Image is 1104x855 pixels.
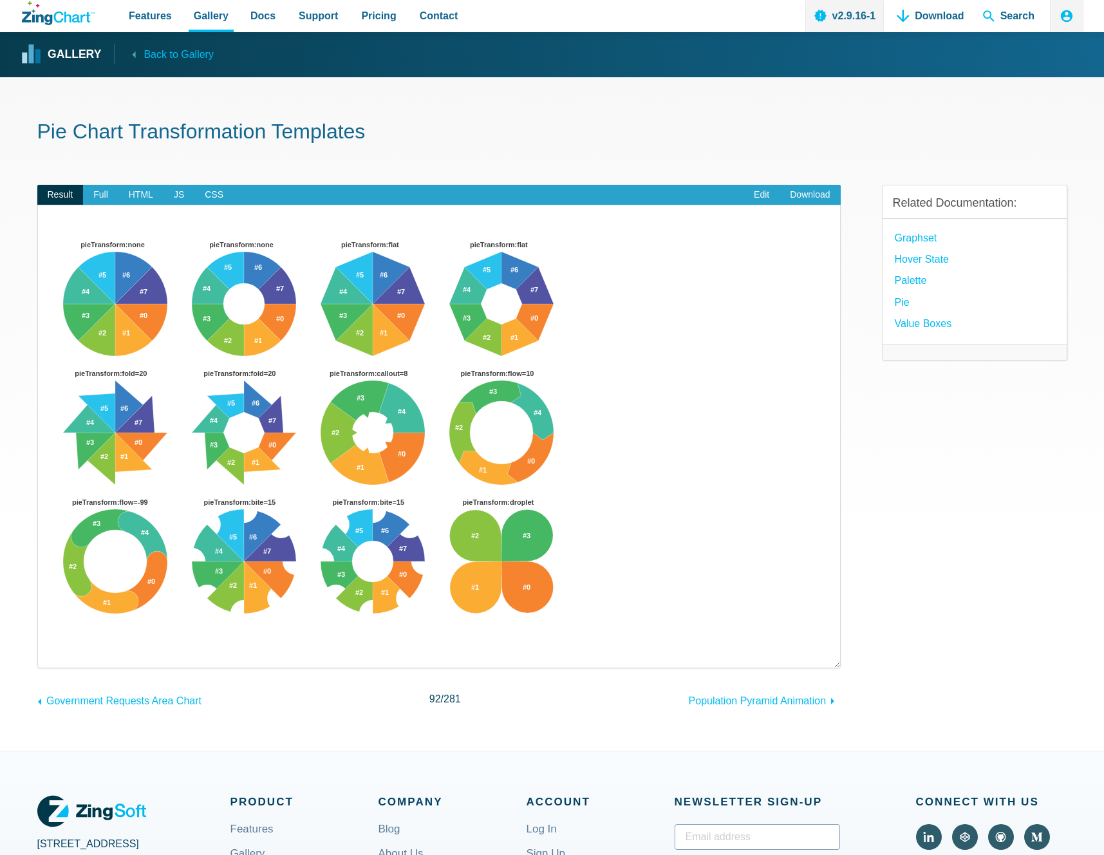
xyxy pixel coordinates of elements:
a: Features [230,824,274,855]
span: Gallery [194,7,229,24]
span: Docs [250,7,276,24]
a: Pie [895,294,910,311]
span: Result [37,185,84,205]
h3: Related Documentation: [893,196,1056,211]
a: Visit ZingChart on LinkedIn (external). [916,824,942,850]
span: Pricing [361,7,396,24]
span: Full [83,185,118,205]
a: Edit [744,185,780,205]
span: Account [527,793,675,811]
span: Support [299,7,338,24]
span: CSS [194,185,234,205]
h1: Pie Chart Transformation Templates [37,118,1067,147]
span: Back to Gallery [144,46,213,63]
a: Log In [527,824,557,855]
span: Features [129,7,172,24]
a: Blog [379,824,400,855]
span: Company [379,793,527,811]
a: Value Boxes [895,315,952,332]
span: Product [230,793,379,811]
a: palette [895,272,927,289]
span: Population Pyramid Animation [689,695,826,706]
span: Government Requests Area Chart [46,695,201,706]
a: Government Requests Area Chart [37,689,201,709]
a: ZingChart Logo. Click to return to the homepage [22,1,95,25]
a: ZingSoft Logo. Click to visit the ZingSoft site (external). [37,793,146,830]
a: Back to Gallery [114,44,213,63]
a: Visit ZingChart on CodePen (external). [952,824,978,850]
strong: Gallery [48,49,101,61]
span: 92 [429,693,441,704]
span: Connect With Us [916,793,1067,811]
span: / [429,690,461,708]
span: HTML [118,185,164,205]
a: Population Pyramid Animation [689,689,841,709]
span: Newsletter Sign‑up [675,793,840,811]
a: Visit ZingChart on Medium (external). [1024,824,1050,850]
input: Email address [675,824,840,850]
a: Download [780,185,840,205]
span: 281 [444,693,461,704]
a: Graphset [895,229,937,247]
a: Gallery [22,45,101,64]
span: Contact [420,7,458,24]
a: hover state [895,250,949,268]
span: JS [164,185,194,205]
a: Visit ZingChart on GitHub (external). [988,824,1014,850]
div: ​ [37,205,841,668]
